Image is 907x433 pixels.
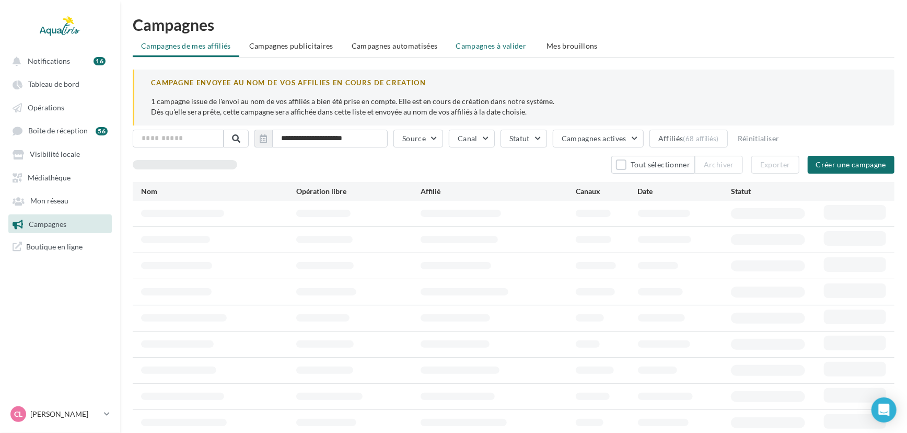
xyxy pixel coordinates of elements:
div: Nom [141,186,296,197]
div: Canaux [576,186,638,197]
span: Campagnes automatisées [352,41,438,50]
div: Date [638,186,731,197]
p: 1 campagne issue de l'envoi au nom de vos affiliés a bien été prise en compte. Elle est en cours ... [151,96,878,117]
span: Campagnes à valider [456,41,527,51]
span: Tableau de bord [28,80,79,89]
p: [PERSON_NAME] [30,409,100,419]
span: Médiathèque [28,173,71,182]
button: Campagnes actives [553,130,644,147]
span: Campagnes [29,220,66,229]
div: CAMPAGNE ENVOYEE AU NOM DE VOS AFFILIES EN COURS DE CREATION [151,78,878,88]
div: Affilié [421,186,576,197]
h1: Campagnes [133,17,894,32]
span: Boîte de réception [28,127,88,135]
a: Boîte de réception 56 [6,121,114,140]
button: Source [393,130,443,147]
button: Affiliés(68 affiliés) [649,130,728,147]
span: Campagnes actives [562,134,626,143]
span: Visibilité locale [30,150,80,159]
span: Opérations [28,103,64,112]
div: Open Intercom Messenger [871,397,897,423]
div: Statut [731,186,824,197]
button: Notifications 16 [6,51,110,70]
span: Notifications [28,56,70,65]
div: Opération libre [296,186,421,197]
div: 56 [96,127,108,135]
button: Statut [501,130,547,147]
a: Boutique en ligne [6,237,114,256]
span: Mon réseau [30,197,68,206]
button: Créer une campagne [808,156,894,174]
span: CL [14,409,22,419]
button: Tout sélectionner [611,156,695,174]
button: Exporter [751,156,799,174]
button: Canal [449,130,495,147]
a: Visibilité locale [6,144,114,163]
button: Réinitialiser [734,132,784,145]
div: 16 [94,57,106,65]
a: CL [PERSON_NAME] [8,404,112,424]
a: Tableau de bord [6,74,114,93]
span: Mes brouillons [546,41,598,50]
button: Archiver [695,156,743,174]
div: (68 affiliés) [683,134,719,143]
a: Mon réseau [6,191,114,210]
a: Opérations [6,98,114,117]
span: Boutique en ligne [26,242,83,252]
span: Campagnes publicitaires [249,41,333,50]
a: Médiathèque [6,168,114,187]
a: Campagnes [6,214,114,233]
